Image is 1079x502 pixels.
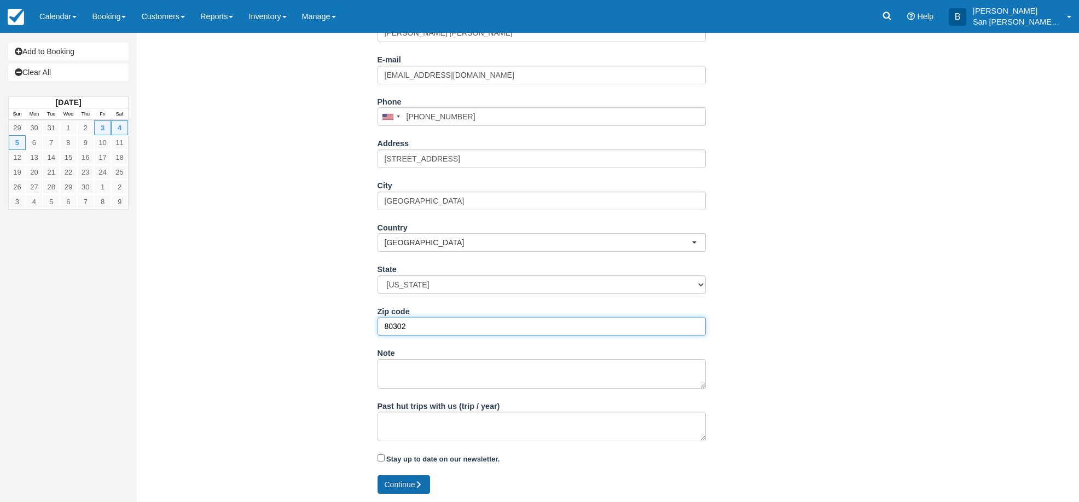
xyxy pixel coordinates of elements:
[9,150,26,165] a: 12
[77,150,94,165] a: 16
[26,180,43,194] a: 27
[9,180,26,194] a: 26
[26,165,43,180] a: 20
[94,135,111,150] a: 10
[60,150,77,165] a: 15
[9,135,26,150] a: 5
[60,180,77,194] a: 29
[973,5,1060,16] p: [PERSON_NAME]
[43,180,60,194] a: 28
[26,194,43,209] a: 4
[111,135,128,150] a: 11
[111,120,128,135] a: 4
[94,120,111,135] a: 3
[77,108,94,120] th: Thu
[9,165,26,180] a: 19
[60,108,77,120] th: Wed
[60,165,77,180] a: 22
[94,165,111,180] a: 24
[378,397,500,412] label: Past hut trips with us (trip / year)
[378,233,706,252] button: [GEOGRAPHIC_DATA]
[26,150,43,165] a: 13
[907,13,915,20] i: Help
[8,43,129,60] a: Add to Booking
[77,135,94,150] a: 9
[43,194,60,209] a: 5
[77,120,94,135] a: 2
[60,135,77,150] a: 8
[9,120,26,135] a: 29
[26,135,43,150] a: 6
[60,194,77,209] a: 6
[917,12,933,21] span: Help
[378,134,409,149] label: Address
[111,180,128,194] a: 2
[378,50,401,66] label: E-mail
[43,150,60,165] a: 14
[26,108,43,120] th: Mon
[378,302,410,318] label: Zip code
[111,108,128,120] th: Sat
[43,165,60,180] a: 21
[949,8,966,26] div: B
[9,194,26,209] a: 3
[378,475,430,494] button: Continue
[55,98,81,107] strong: [DATE]
[385,237,692,248] span: [GEOGRAPHIC_DATA]
[378,108,403,125] div: United States: +1
[43,135,60,150] a: 7
[378,176,392,192] label: City
[378,344,395,359] label: Note
[43,108,60,120] th: Tue
[8,9,24,25] img: checkfront-main-nav-mini-logo.png
[26,120,43,135] a: 30
[111,150,128,165] a: 18
[94,150,111,165] a: 17
[973,16,1060,27] p: San [PERSON_NAME] Hut Systems
[43,120,60,135] a: 31
[60,120,77,135] a: 1
[9,108,26,120] th: Sun
[77,180,94,194] a: 30
[111,194,128,209] a: 9
[378,260,397,275] label: State
[77,165,94,180] a: 23
[111,165,128,180] a: 25
[77,194,94,209] a: 7
[94,194,111,209] a: 8
[378,218,408,234] label: Country
[8,64,129,81] a: Clear All
[378,454,385,461] input: Stay up to date on our newsletter.
[386,455,500,463] strong: Stay up to date on our newsletter.
[94,108,111,120] th: Fri
[94,180,111,194] a: 1
[378,93,402,108] label: Phone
